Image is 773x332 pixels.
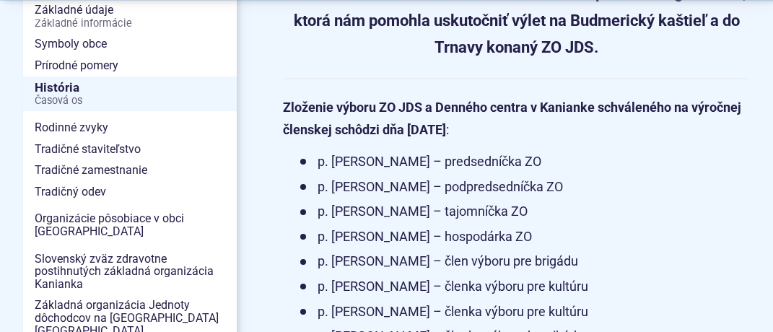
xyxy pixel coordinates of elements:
[300,226,750,248] li: p. [PERSON_NAME] – hospodárka ZO
[300,250,750,273] li: p. [PERSON_NAME] – člen výboru pre brigádu
[35,248,225,295] span: Slovenský zväz zdravotne postihnutých základná organizácia Kanianka
[300,276,750,298] li: p. [PERSON_NAME] – členka výboru pre kultúru
[434,12,740,56] strong: výlet na Budmerický kaštieľ a do Trnavy konaný ZO JDS.
[300,176,750,198] li: p. [PERSON_NAME] – podpredsedníčka ZO
[35,95,225,107] span: Časová os
[300,201,750,223] li: p. [PERSON_NAME] – tajomníčka ZO
[300,301,750,323] li: p. [PERSON_NAME] – členka výboru pre kultúru
[35,33,225,55] span: Symboly obce
[35,117,225,139] span: Rodinné zvyky
[23,139,237,160] a: Tradičné staviteľstvo
[23,33,237,55] a: Symboly obce
[35,77,225,112] span: História
[300,151,750,173] li: p. [PERSON_NAME] – predsedníčka ZO
[35,208,225,242] span: Organizácie pôsobiace v obci [GEOGRAPHIC_DATA]
[35,139,225,160] span: Tradičné staviteľstvo
[23,55,237,77] a: Prírodné pomery
[23,181,237,203] a: Tradičný odev
[23,160,237,181] a: Tradičné zamestnanie
[35,181,225,203] span: Tradičný odev
[23,208,237,242] a: Organizácie pôsobiace v obci [GEOGRAPHIC_DATA]
[35,18,225,30] span: Základné informácie
[35,160,225,181] span: Tradičné zamestnanie
[23,77,237,112] a: HistóriaČasová os
[35,55,225,77] span: Prírodné pomery
[23,117,237,139] a: Rodinné zvyky
[283,100,741,137] strong: Zloženie výboru ZO JDS a Denného centra v Kanianke schváleného na výročnej členskej schôdzi dňa [...
[23,248,237,295] a: Slovenský zväz zdravotne postihnutých základná organizácia Kanianka
[283,97,750,141] p: :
